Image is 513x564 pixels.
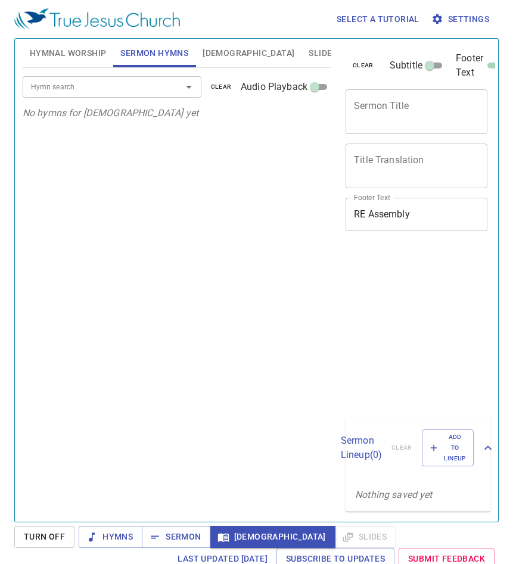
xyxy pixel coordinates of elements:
[309,46,337,61] span: Slides
[337,12,419,27] span: Select a tutorial
[204,80,239,94] button: clear
[332,8,424,30] button: Select a tutorial
[346,58,381,73] button: clear
[24,529,65,544] span: Turn Off
[14,526,74,548] button: Turn Off
[220,529,326,544] span: [DEMOGRAPHIC_DATA]
[422,429,474,467] button: Add to Lineup
[241,80,307,94] span: Audio Playback
[120,46,188,61] span: Sermon Hymns
[181,79,197,95] button: Open
[203,46,294,61] span: [DEMOGRAPHIC_DATA]
[341,244,461,413] iframe: from-child
[210,526,335,548] button: [DEMOGRAPHIC_DATA]
[353,60,374,71] span: clear
[456,51,483,80] span: Footer Text
[14,8,180,30] img: True Jesus Church
[430,432,467,465] span: Add to Lineup
[434,12,489,27] span: Settings
[341,434,382,462] p: Sermon Lineup ( 0 )
[142,526,210,548] button: Sermon
[30,46,107,61] span: Hymnal Worship
[429,8,494,30] button: Settings
[23,107,198,119] i: No hymns for [DEMOGRAPHIC_DATA] yet
[211,82,232,92] span: clear
[346,417,490,479] div: Sermon Lineup(0)clearAdd to Lineup
[88,529,133,544] span: Hymns
[355,489,433,500] i: Nothing saved yet
[151,529,201,544] span: Sermon
[79,526,142,548] button: Hymns
[390,58,422,73] span: Subtitle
